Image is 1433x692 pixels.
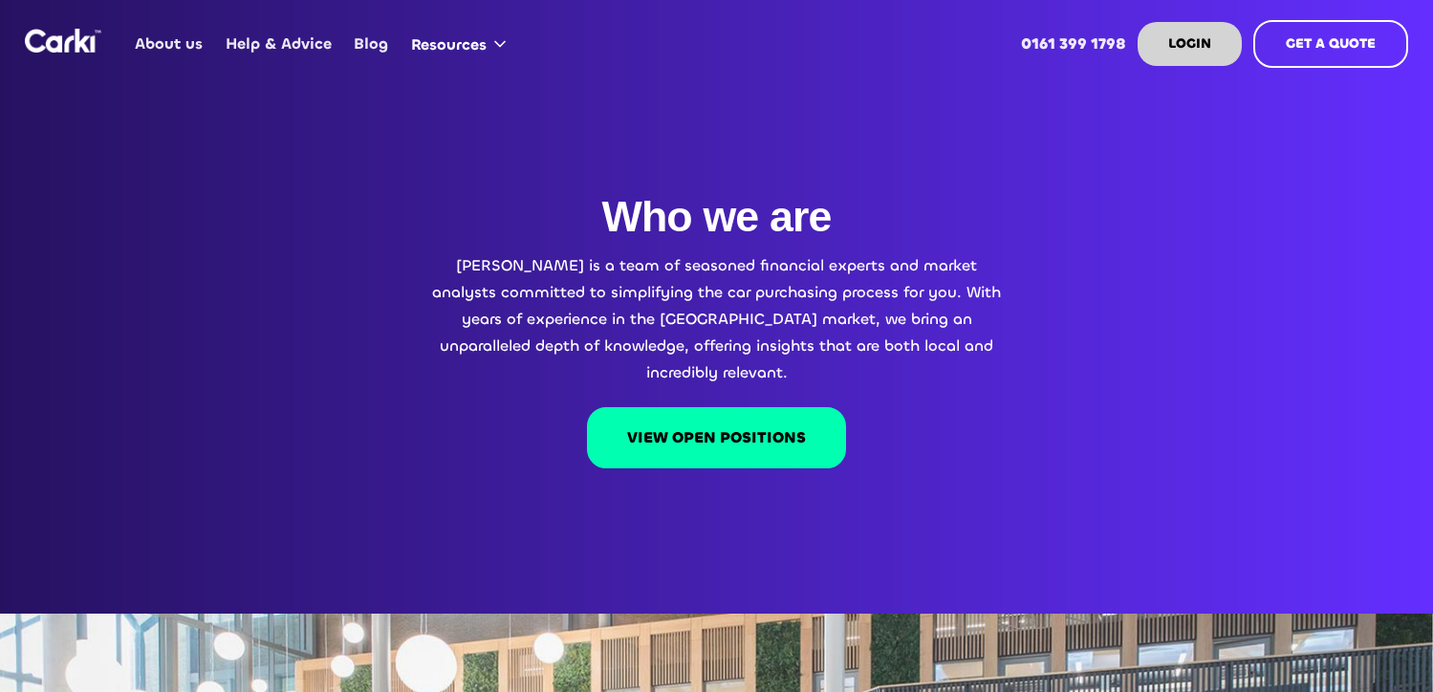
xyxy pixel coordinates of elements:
[124,7,214,81] a: About us
[25,29,101,53] a: home
[343,7,400,81] a: Blog
[1168,34,1211,53] strong: LOGIN
[411,34,487,55] div: Resources
[214,7,342,81] a: Help & Advice
[1286,34,1376,53] strong: GET A QUOTE
[1010,7,1138,81] a: 0161 399 1798
[1138,22,1242,66] a: LOGIN
[1253,20,1408,68] a: GET A QUOTE
[400,8,525,80] div: Resources
[602,191,832,243] h1: Who we are
[587,407,846,468] a: VIEW OPEN POSITIONS
[1021,33,1126,54] strong: 0161 399 1798
[430,252,1004,386] p: [PERSON_NAME] is a team of seasoned financial experts and market analysts committed to simplifyin...
[25,29,101,53] img: Logo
